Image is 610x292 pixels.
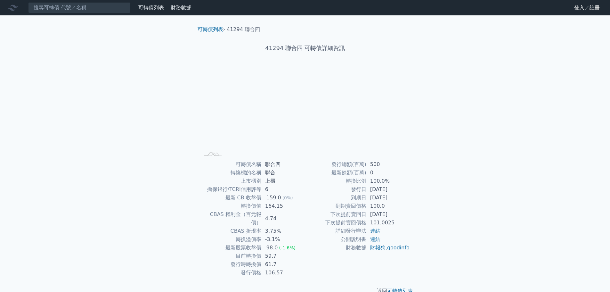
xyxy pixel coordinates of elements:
[305,185,366,194] td: 發行日
[305,169,366,177] td: 最新餘額(百萬)
[305,219,366,227] td: 下次提前賣回價格
[198,26,223,32] a: 可轉債列表
[261,185,305,194] td: 6
[261,227,305,235] td: 3.75%
[200,169,261,177] td: 轉換標的名稱
[366,244,410,252] td: ,
[227,26,260,33] li: 41294 聯合四
[387,245,410,251] a: goodinfo
[366,169,410,177] td: 0
[265,194,282,202] div: 159.0
[305,244,366,252] td: 財務數據
[261,252,305,260] td: 59.7
[261,160,305,169] td: 聯合四
[200,210,261,227] td: CBAS 權利金（百元報價）
[305,194,366,202] td: 到期日
[265,244,279,252] div: 98.0
[200,160,261,169] td: 可轉債名稱
[210,73,403,149] g: Chart
[171,4,191,11] a: 財務數據
[279,245,296,250] span: (-1.6%)
[282,195,293,200] span: (0%)
[261,269,305,277] td: 106.57
[305,202,366,210] td: 到期賣回價格
[305,227,366,235] td: 詳細發行辦法
[261,235,305,244] td: -3.1%
[200,202,261,210] td: 轉換價值
[200,227,261,235] td: CBAS 折現率
[200,244,261,252] td: 最新股票收盤價
[261,177,305,185] td: 上櫃
[305,160,366,169] td: 發行總額(百萬)
[366,219,410,227] td: 101.0025
[366,202,410,210] td: 100.0
[366,194,410,202] td: [DATE]
[200,177,261,185] td: 上市櫃別
[370,228,380,234] a: 連結
[366,177,410,185] td: 100.0%
[198,26,225,33] li: ›
[200,260,261,269] td: 發行時轉換價
[366,210,410,219] td: [DATE]
[366,160,410,169] td: 500
[200,185,261,194] td: 擔保銀行/TCRI信用評等
[261,202,305,210] td: 164.15
[261,210,305,227] td: 4.74
[370,236,380,242] a: 連結
[192,44,418,53] h1: 41294 聯合四 可轉債詳細資訊
[138,4,164,11] a: 可轉債列表
[200,252,261,260] td: 目前轉換價
[200,235,261,244] td: 轉換溢價率
[28,2,131,13] input: 搜尋可轉債 代號／名稱
[261,260,305,269] td: 61.7
[370,245,386,251] a: 財報狗
[200,269,261,277] td: 發行價格
[305,210,366,219] td: 下次提前賣回日
[261,169,305,177] td: 聯合
[200,194,261,202] td: 最新 CB 收盤價
[366,185,410,194] td: [DATE]
[305,235,366,244] td: 公開說明書
[305,177,366,185] td: 轉換比例
[569,3,605,13] a: 登入／註冊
